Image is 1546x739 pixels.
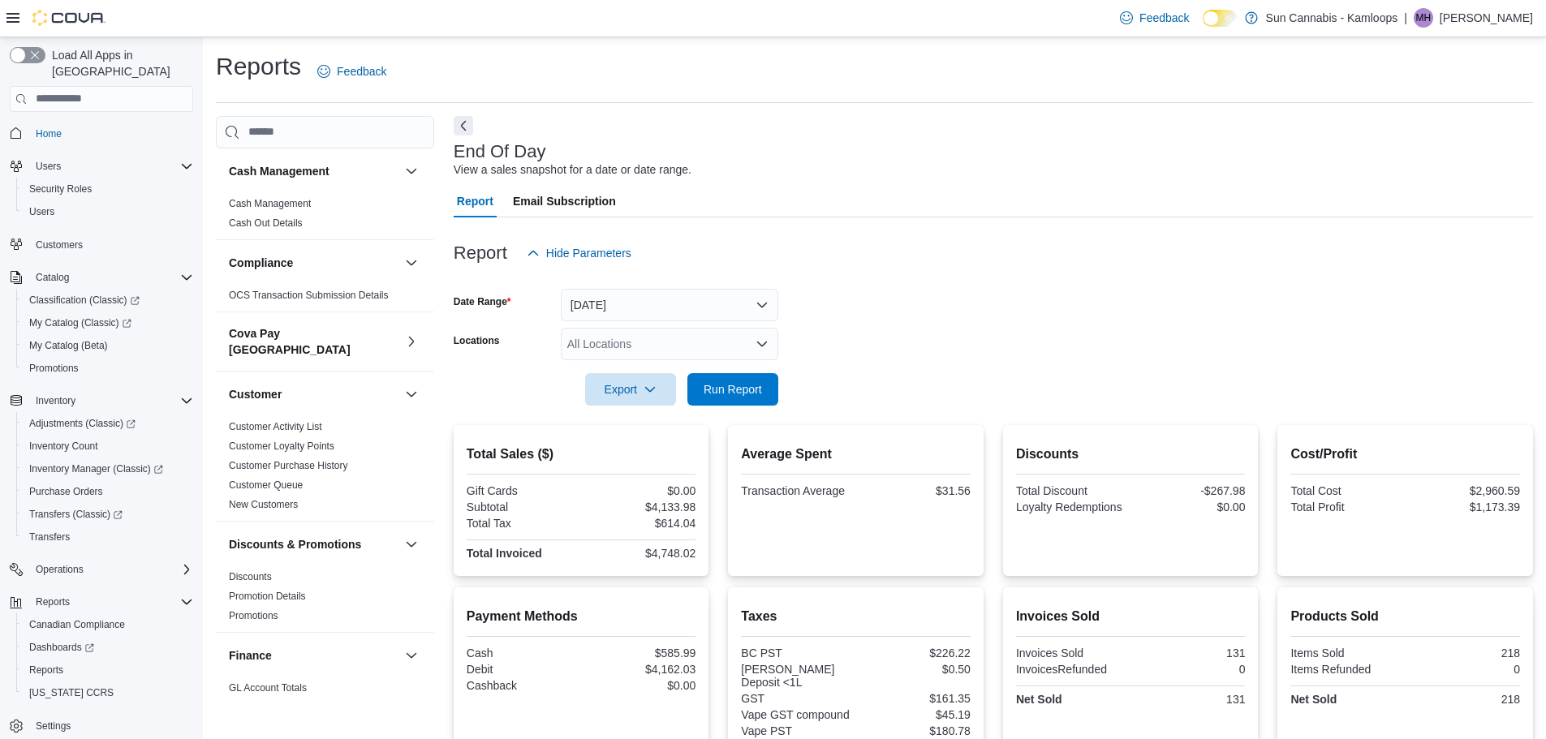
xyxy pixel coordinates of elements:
div: Discounts & Promotions [216,567,434,632]
span: Purchase Orders [23,482,193,501]
strong: Net Sold [1016,693,1062,706]
button: Inventory Count [16,435,200,458]
a: Home [29,124,68,144]
h2: Cost/Profit [1290,445,1520,464]
span: New Customers [229,498,298,511]
button: Compliance [402,253,421,273]
span: Dashboards [29,641,94,654]
span: Customer Activity List [229,420,322,433]
button: Next [454,116,473,135]
h3: Cash Management [229,163,329,179]
span: Promotion Details [229,590,306,603]
button: Catalog [3,266,200,289]
div: 218 [1409,647,1520,660]
label: Locations [454,334,500,347]
a: Security Roles [23,179,98,199]
button: Reports [3,591,200,613]
button: Discounts & Promotions [229,536,398,552]
h3: End Of Day [454,142,546,161]
span: Users [29,205,54,218]
div: $585.99 [584,647,695,660]
button: Discounts & Promotions [402,535,421,554]
span: Reports [23,660,193,680]
span: Catalog [29,268,193,287]
button: Catalog [29,268,75,287]
span: My Catalog (Beta) [29,339,108,352]
div: $31.56 [859,484,971,497]
span: Load All Apps in [GEOGRAPHIC_DATA] [45,47,193,79]
button: Security Roles [16,178,200,200]
div: $4,133.98 [584,501,695,513]
div: $0.00 [584,484,695,497]
a: Purchase Orders [23,482,110,501]
div: [PERSON_NAME] Deposit <1L [741,663,852,689]
span: My Catalog (Classic) [23,313,193,333]
a: Customers [29,235,89,255]
a: Canadian Compliance [23,615,131,634]
div: -$267.98 [1134,484,1245,497]
div: Total Profit [1290,501,1402,513]
button: [US_STATE] CCRS [16,681,200,704]
span: Canadian Compliance [29,618,125,631]
a: Feedback [1113,2,1195,34]
div: $226.22 [859,647,971,660]
img: Cova [32,10,106,26]
p: | [1404,8,1407,28]
div: $2,960.59 [1409,484,1520,497]
button: Users [3,155,200,178]
div: $614.04 [584,517,695,530]
h2: Payment Methods [467,607,696,626]
div: $0.50 [859,663,971,676]
div: $45.19 [859,708,971,721]
a: New Customers [229,499,298,510]
span: GL Account Totals [229,681,307,694]
div: $1,173.39 [1409,501,1520,513]
strong: Net Sold [1290,693,1337,706]
button: My Catalog (Beta) [16,334,200,357]
span: Classification (Classic) [23,290,193,310]
span: Customers [29,234,193,255]
button: Purchase Orders [16,480,200,503]
span: Inventory [36,394,75,407]
div: Compliance [216,286,434,311]
span: OCS Transaction Submission Details [229,289,389,302]
div: Vape GST compound [741,708,852,721]
span: Customer Queue [229,479,303,492]
div: Invoices Sold [1016,647,1127,660]
div: Transaction Average [741,484,852,497]
a: Settings [29,716,77,736]
div: Cash [467,647,578,660]
a: Transfers (Classic) [23,505,129,524]
span: Feedback [1139,10,1189,26]
a: Customer Purchase History [229,460,348,471]
span: Inventory Count [29,440,98,453]
div: 218 [1409,693,1520,706]
span: Inventory Manager (Classic) [29,462,163,475]
button: Reports [16,659,200,681]
div: Gift Cards [467,484,578,497]
h2: Average Spent [741,445,971,464]
h2: Total Sales ($) [467,445,696,464]
h2: Discounts [1016,445,1246,464]
div: Cash Management [216,194,434,239]
button: Canadian Compliance [16,613,200,636]
div: BC PST [741,647,852,660]
a: Reports [23,660,70,680]
div: Customer [216,417,434,521]
div: Total Discount [1016,484,1127,497]
h3: Report [454,243,507,263]
button: Cova Pay [GEOGRAPHIC_DATA] [402,332,421,351]
h1: Reports [216,50,301,83]
button: Export [585,373,676,406]
span: Purchase Orders [29,485,103,498]
span: Reports [29,592,193,612]
button: Reports [29,592,76,612]
span: Classification (Classic) [29,294,140,307]
button: Customers [3,233,200,256]
a: My Catalog (Classic) [23,313,138,333]
span: Run Report [704,381,762,397]
div: 131 [1134,693,1245,706]
a: Inventory Manager (Classic) [23,459,170,479]
a: Promotions [23,359,85,378]
h3: Finance [229,647,272,664]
